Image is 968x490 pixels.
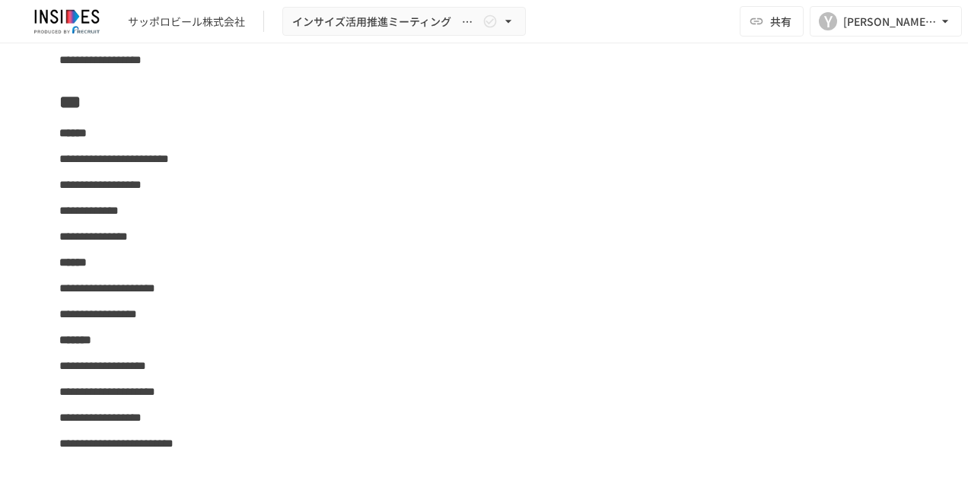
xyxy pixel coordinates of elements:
[843,12,938,31] div: [PERSON_NAME][EMAIL_ADDRESS][DOMAIN_NAME]
[819,12,837,30] div: Y
[810,6,962,37] button: Y[PERSON_NAME][EMAIL_ADDRESS][DOMAIN_NAME]
[770,13,791,30] span: 共有
[18,9,116,33] img: JmGSPSkPjKwBq77AtHmwC7bJguQHJlCRQfAXtnx4WuV
[740,6,804,37] button: 共有
[292,12,479,31] span: インサイズ活用推進ミーティング ～[DATE]～
[282,7,526,37] button: インサイズ活用推進ミーティング ～[DATE]～
[128,14,245,30] div: サッポロビール株式会社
